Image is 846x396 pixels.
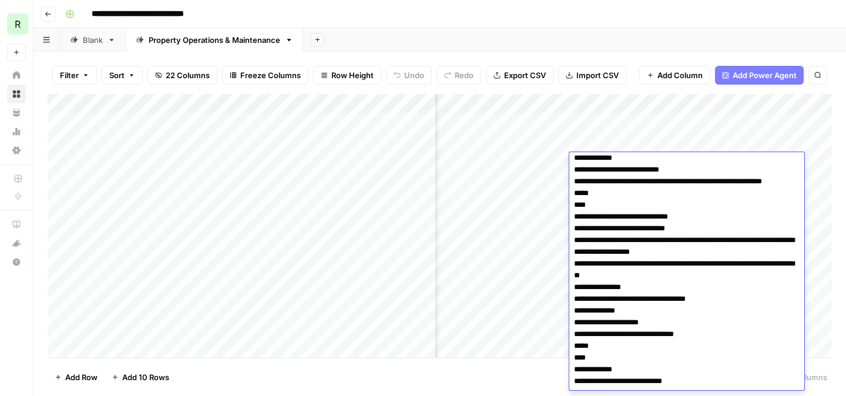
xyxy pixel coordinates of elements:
[657,69,703,81] span: Add Column
[15,17,21,31] span: R
[437,66,481,85] button: Redo
[7,141,26,160] a: Settings
[386,66,432,85] button: Undo
[7,9,26,39] button: Workspace: Re-Leased
[404,69,424,81] span: Undo
[313,66,381,85] button: Row Height
[102,66,143,85] button: Sort
[715,66,804,85] button: Add Power Agent
[7,103,26,122] a: Your Data
[60,69,79,81] span: Filter
[48,368,105,387] button: Add Row
[126,28,303,52] a: Property Operations & Maintenance
[455,69,474,81] span: Redo
[222,66,308,85] button: Freeze Columns
[558,66,626,85] button: Import CSV
[149,34,280,46] div: Property Operations & Maintenance
[109,69,125,81] span: Sort
[639,66,710,85] button: Add Column
[486,66,553,85] button: Export CSV
[60,28,126,52] a: Blank
[122,371,169,383] span: Add 10 Rows
[331,69,374,81] span: Row Height
[733,69,797,81] span: Add Power Agent
[52,66,97,85] button: Filter
[147,66,217,85] button: 22 Columns
[7,66,26,85] a: Home
[83,34,103,46] div: Blank
[7,253,26,271] button: Help + Support
[7,215,26,234] a: AirOps Academy
[7,122,26,141] a: Usage
[7,85,26,103] a: Browse
[576,69,619,81] span: Import CSV
[7,234,26,253] button: What's new?
[65,371,98,383] span: Add Row
[504,69,546,81] span: Export CSV
[8,234,25,252] div: What's new?
[105,368,176,387] button: Add 10 Rows
[166,69,210,81] span: 22 Columns
[240,69,301,81] span: Freeze Columns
